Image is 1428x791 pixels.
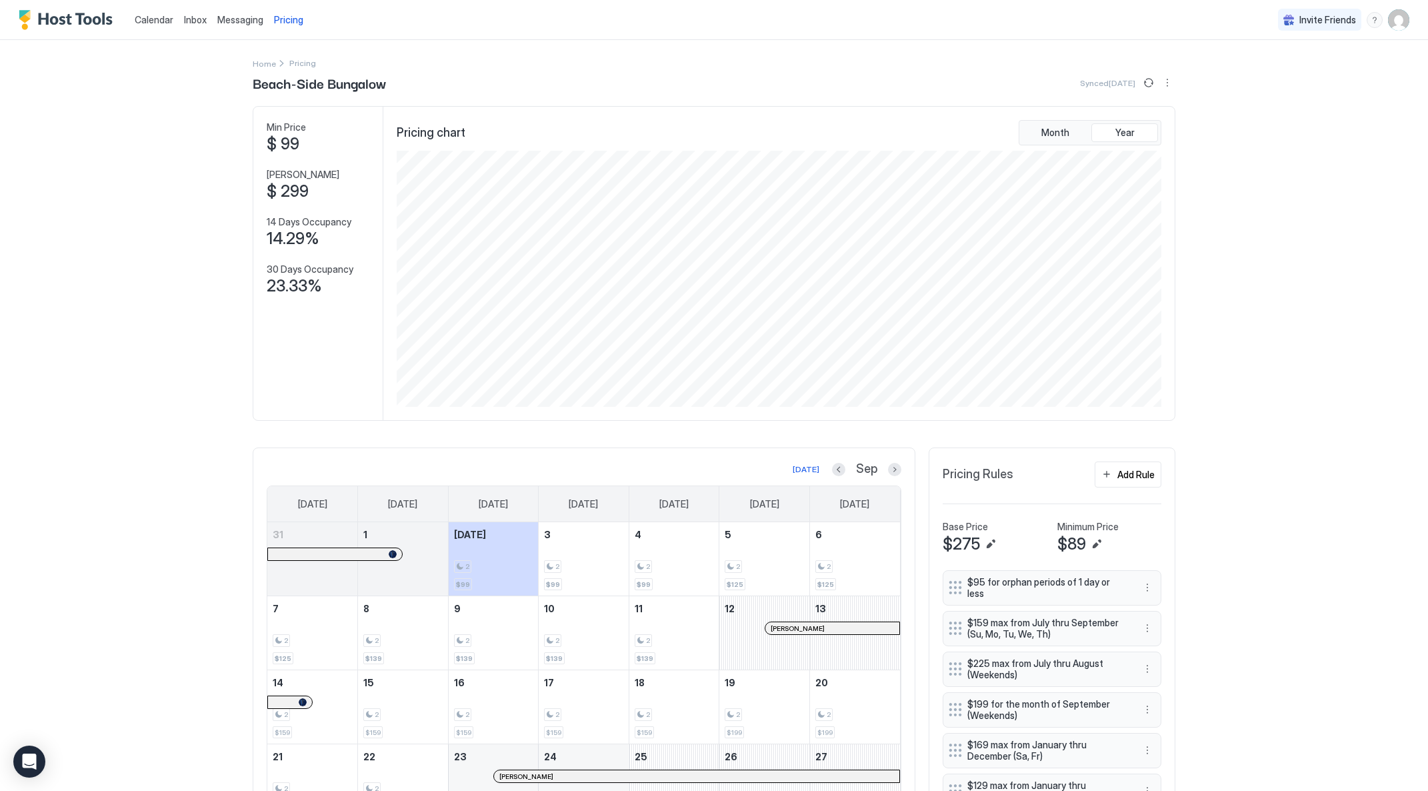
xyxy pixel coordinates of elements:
a: August 31, 2025 [267,522,357,547]
span: 2 [284,636,288,645]
span: 23.33% [267,276,322,296]
td: September 7, 2025 [267,596,358,670]
span: 6 [815,529,822,540]
td: September 20, 2025 [809,670,900,744]
span: 1 [363,529,367,540]
a: September 26, 2025 [719,744,809,769]
span: Beach-Side Bungalow [253,73,386,93]
td: September 18, 2025 [629,670,719,744]
span: $199 for the month of September (Weekends) [967,698,1126,722]
span: $199 [817,728,833,737]
a: September 18, 2025 [629,670,719,695]
span: 4 [635,529,641,540]
div: User profile [1388,9,1409,31]
td: September 16, 2025 [448,670,539,744]
span: 2 [736,562,740,571]
span: [DATE] [840,498,869,510]
span: $159 [637,728,652,737]
a: September 11, 2025 [629,596,719,621]
span: $159 [456,728,471,737]
a: September 22, 2025 [358,744,448,769]
a: Thursday [646,486,702,522]
a: September 25, 2025 [629,744,719,769]
a: Saturday [827,486,883,522]
td: September 6, 2025 [809,522,900,596]
div: menu [1139,620,1155,636]
div: menu [1139,702,1155,718]
span: 25 [635,751,647,762]
a: Messaging [217,13,263,27]
span: 2 [555,636,559,645]
span: 22 [363,751,375,762]
span: [DATE] [569,498,598,510]
a: Monday [375,486,431,522]
a: September 12, 2025 [719,596,809,621]
span: 2 [465,710,469,719]
div: menu [1139,661,1155,677]
span: 31 [273,529,283,540]
span: 18 [635,677,645,688]
span: 14 [273,677,283,688]
a: Sunday [285,486,341,522]
button: Edit [1089,536,1105,552]
span: [DATE] [750,498,779,510]
span: Month [1041,127,1069,139]
td: August 31, 2025 [267,522,358,596]
span: $199 [727,728,742,737]
td: September 2, 2025 [448,522,539,596]
span: $99 [546,580,560,589]
a: Home [253,56,276,70]
span: $225 max from July thru August (Weekends) [967,658,1126,681]
span: Pricing [274,14,303,26]
span: $139 [546,654,563,663]
button: Sync prices [1141,75,1157,91]
span: Messaging [217,14,263,25]
a: September 6, 2025 [810,522,900,547]
span: 2 [646,636,650,645]
td: September 1, 2025 [358,522,449,596]
span: $139 [365,654,382,663]
span: Pricing chart [397,125,465,141]
a: September 5, 2025 [719,522,809,547]
span: 15 [363,677,374,688]
span: $99 [456,580,470,589]
span: 2 [736,710,740,719]
a: September 3, 2025 [539,522,629,547]
span: [DATE] [659,498,689,510]
td: September 8, 2025 [358,596,449,670]
span: 2 [827,562,831,571]
span: $159 max from July thru September (Su, Mo, Tu, We, Th) [967,617,1126,640]
button: More options [1139,702,1155,718]
span: 3 [544,529,551,540]
div: Add Rule [1117,468,1155,482]
button: More options [1139,661,1155,677]
button: More options [1139,742,1155,758]
span: 27 [815,751,827,762]
span: 2 [284,710,288,719]
span: 12 [725,603,735,614]
td: September 11, 2025 [629,596,719,670]
span: 10 [544,603,555,614]
span: $159 [365,728,381,737]
span: $139 [456,654,473,663]
span: Invite Friends [1299,14,1356,26]
a: September 7, 2025 [267,596,357,621]
span: [PERSON_NAME] [771,624,825,633]
td: September 4, 2025 [629,522,719,596]
span: 2 [465,636,469,645]
a: September 17, 2025 [539,670,629,695]
div: Open Intercom Messenger [13,746,45,778]
span: 19 [725,677,735,688]
span: 9 [454,603,461,614]
span: 5 [725,529,731,540]
span: $139 [637,654,653,663]
a: September 4, 2025 [629,522,719,547]
span: $95 for orphan periods of 1 day or less [967,576,1126,600]
span: 24 [544,751,557,762]
span: $125 [817,580,834,589]
span: $125 [727,580,743,589]
a: September 9, 2025 [449,596,539,621]
span: 2 [465,562,469,571]
a: September 10, 2025 [539,596,629,621]
button: Year [1091,123,1158,142]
